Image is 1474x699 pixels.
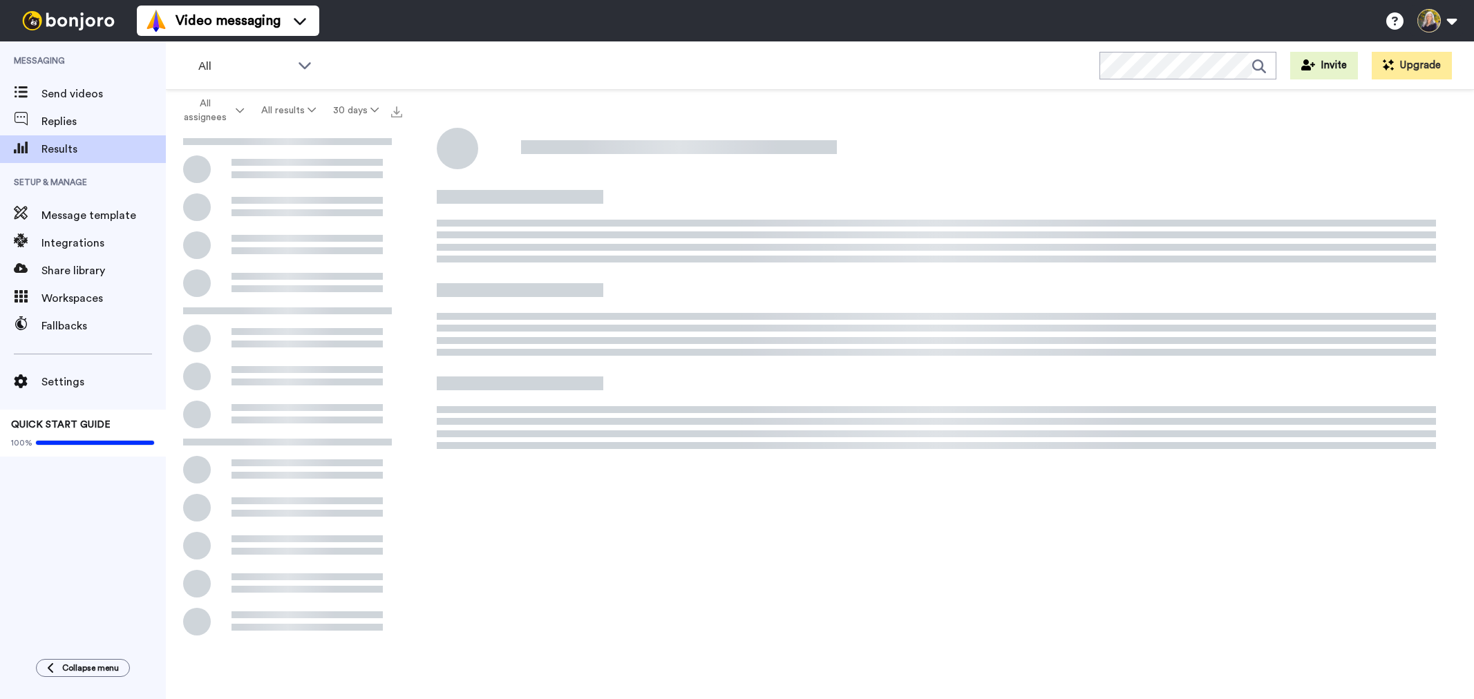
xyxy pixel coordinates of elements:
[253,98,325,123] button: All results
[391,106,402,117] img: export.svg
[62,662,119,673] span: Collapse menu
[41,207,166,224] span: Message template
[41,113,166,130] span: Replies
[41,290,166,307] span: Workspaces
[41,262,166,279] span: Share library
[11,420,111,430] span: QUICK START GUIDE
[145,10,167,32] img: vm-color.svg
[176,11,281,30] span: Video messaging
[177,97,233,124] span: All assignees
[41,141,166,157] span: Results
[1290,52,1358,79] button: Invite
[169,91,253,130] button: All assignees
[36,659,130,677] button: Collapse menu
[198,58,291,75] span: All
[41,374,166,390] span: Settings
[11,437,32,448] span: 100%
[41,318,166,334] span: Fallbacks
[324,98,387,123] button: 30 days
[17,11,120,30] img: bj-logo-header-white.svg
[41,86,166,102] span: Send videos
[1372,52,1452,79] button: Upgrade
[387,100,406,121] button: Export all results that match these filters now.
[41,235,166,251] span: Integrations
